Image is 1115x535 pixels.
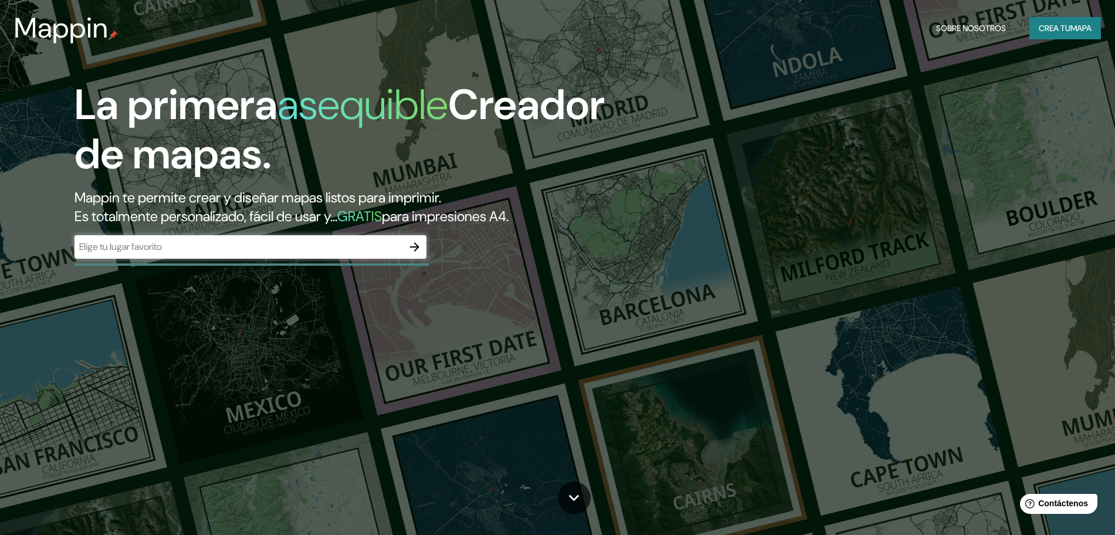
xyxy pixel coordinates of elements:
[74,240,403,253] input: Elige tu lugar favorito
[74,188,441,206] font: Mappin te permite crear y diseñar mapas listos para imprimir.
[74,77,605,181] font: Creador de mapas.
[14,9,109,46] font: Mappin
[109,31,118,40] img: pin de mapeo
[931,17,1011,39] button: Sobre nosotros
[936,23,1006,33] font: Sobre nosotros
[382,207,509,225] font: para impresiones A4.
[277,77,448,132] font: asequible
[74,77,277,132] font: La primera
[1029,17,1101,39] button: Crea tumapa
[1070,23,1092,33] font: mapa
[1039,23,1070,33] font: Crea tu
[1011,489,1102,522] iframe: Lanzador de widgets de ayuda
[74,207,337,225] font: Es totalmente personalizado, fácil de usar y...
[337,207,382,225] font: GRATIS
